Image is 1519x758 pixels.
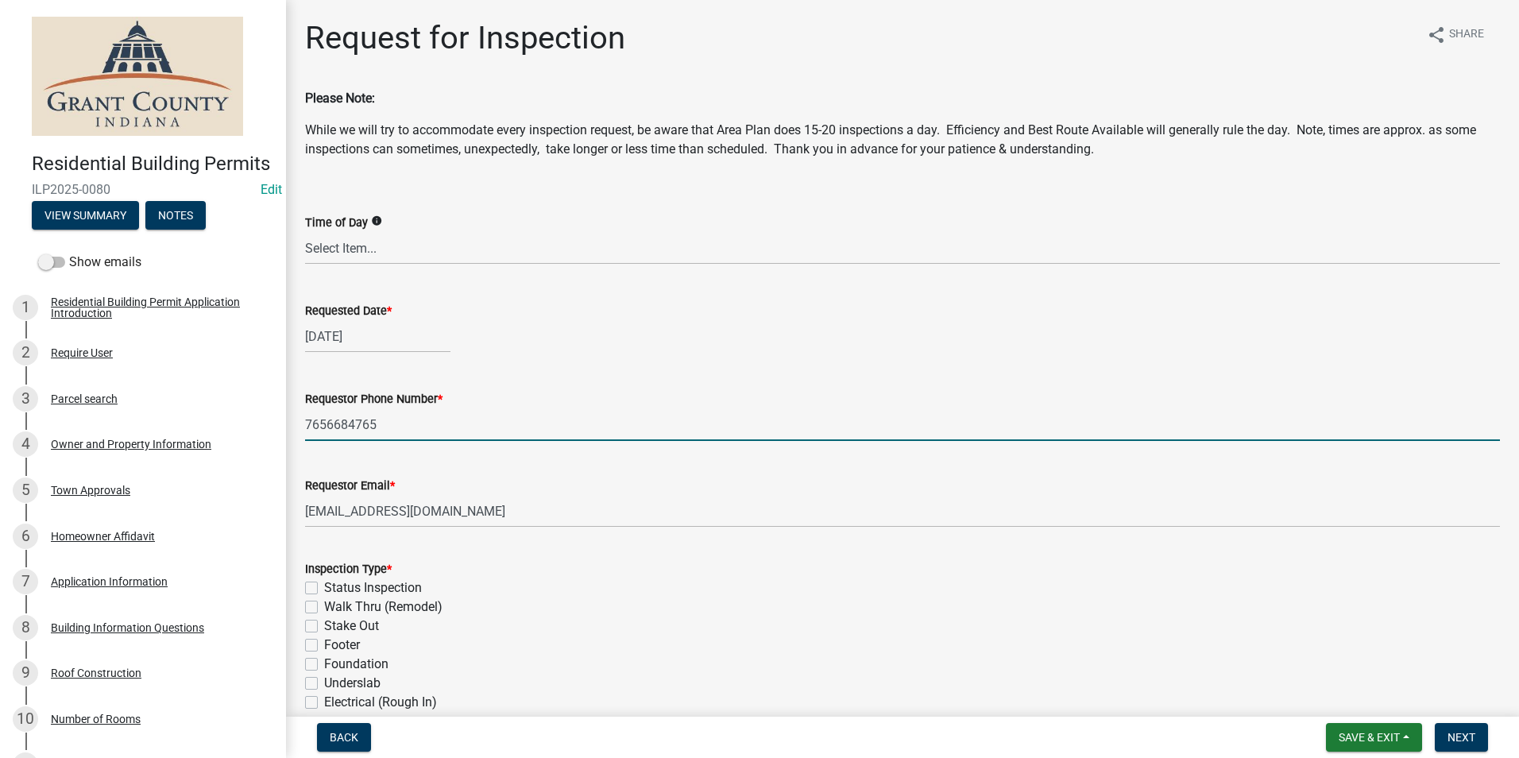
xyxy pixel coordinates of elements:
div: 10 [13,706,38,732]
button: Save & Exit [1326,723,1422,752]
div: 1 [13,295,38,320]
label: Underslab [324,674,381,693]
label: Stake Out [324,617,379,636]
button: Notes [145,201,206,230]
label: Status Inspection [324,578,422,598]
i: share [1427,25,1446,44]
div: Residential Building Permit Application Introduction [51,296,261,319]
wm-modal-confirm: Edit Application Number [261,182,282,197]
span: ILP2025-0080 [32,182,254,197]
p: While we will try to accommodate every inspection request, be aware that Area Plan does 15-20 ins... [305,121,1500,159]
label: Walk Thru (Remodel) [324,598,443,617]
div: 3 [13,386,38,412]
wm-modal-confirm: Notes [145,210,206,222]
div: 6 [13,524,38,549]
div: 9 [13,660,38,686]
label: Time of Day [305,218,368,229]
div: 2 [13,340,38,365]
button: Next [1435,723,1488,752]
div: Require User [51,347,113,358]
input: mm/dd/yyyy [305,320,450,353]
label: Requestor Email [305,481,395,492]
button: shareShare [1414,19,1497,50]
div: Application Information [51,576,168,587]
strong: Please Note: [305,91,375,106]
div: Building Information Questions [51,622,204,633]
div: Number of Rooms [51,714,141,725]
label: Electrical (Rough In) [324,693,437,712]
div: 8 [13,615,38,640]
h4: Residential Building Permits [32,153,273,176]
a: Edit [261,182,282,197]
span: Share [1449,25,1484,44]
span: Save & Exit [1339,731,1400,744]
label: Foundation [324,655,388,674]
div: 5 [13,478,38,503]
label: Inspection Type [305,564,392,575]
div: 7 [13,569,38,594]
div: 4 [13,431,38,457]
label: Requested Date [305,306,392,317]
div: Owner and Property Information [51,439,211,450]
label: Show emails [38,253,141,272]
div: Parcel search [51,393,118,404]
img: Grant County, Indiana [32,17,243,136]
h1: Request for Inspection [305,19,625,57]
div: Town Approvals [51,485,130,496]
wm-modal-confirm: Summary [32,210,139,222]
div: Roof Construction [51,667,141,679]
span: Next [1447,731,1475,744]
i: info [371,215,382,226]
label: Footer [324,636,360,655]
button: Back [317,723,371,752]
span: Back [330,731,358,744]
label: Requestor Phone Number [305,394,443,405]
div: Homeowner Affidavit [51,531,155,542]
button: View Summary [32,201,139,230]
